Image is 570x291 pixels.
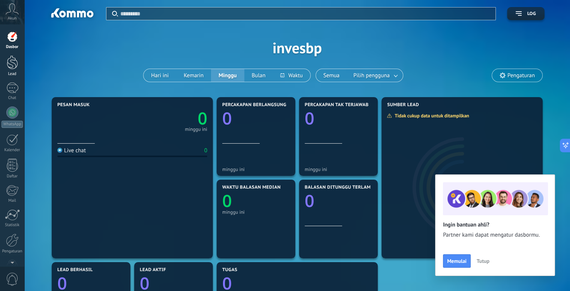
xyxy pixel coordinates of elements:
button: Hari ini [144,69,176,82]
text: 0 [305,107,314,130]
span: Lead berhasil [57,267,93,273]
div: Kalender [1,148,23,153]
span: Pengaturan [507,72,535,79]
button: Waktu [273,69,310,82]
div: Pengaturan [1,249,23,254]
span: Akun [8,16,17,21]
span: Tugas [222,267,237,273]
span: Waktu balasan median [222,185,281,190]
button: Tutup [473,255,493,267]
span: Lead aktif [140,267,166,273]
div: minggu ini [305,166,372,172]
span: Log [527,11,536,16]
a: 0 [132,107,207,130]
div: minggu ini [222,166,290,172]
div: Mail [1,198,23,203]
button: Log [507,7,545,20]
div: 0 [204,147,207,154]
div: Lead [1,72,23,76]
span: Partner kami dapat mengatur dasbormu. [443,231,547,239]
span: Pesan masuk [57,102,90,108]
div: Dasbor [1,45,23,49]
span: Balasan ditunggu terlama [305,185,374,190]
text: 0 [222,107,232,130]
button: Kemarin [176,69,211,82]
button: Memulai [443,254,471,268]
div: Daftar [1,174,23,179]
span: Pilih pengguna [352,70,391,81]
button: Pilih pengguna [347,69,403,82]
button: Minggu [211,69,244,82]
img: Live chat [57,148,62,153]
h2: Ingin bantuan ahli? [443,221,547,228]
text: 0 [197,107,207,130]
div: Chat [1,96,23,100]
button: Bulan [244,69,273,82]
div: minggu ini [222,209,290,215]
text: 0 [305,189,314,212]
div: Tidak cukup data untuk ditampilkan [387,112,474,119]
div: minggu ini [185,127,207,131]
span: Tutup [477,258,489,264]
div: Statistik [1,223,23,228]
span: Percakapan berlangsung [222,102,286,108]
button: Semua [316,69,347,82]
span: Sumber Lead [387,102,419,108]
div: WhatsApp [1,121,23,128]
text: 0 [222,189,232,212]
span: Memulai [447,258,467,264]
div: Live chat [57,147,86,154]
span: Percakapan tak terjawab [305,102,369,108]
